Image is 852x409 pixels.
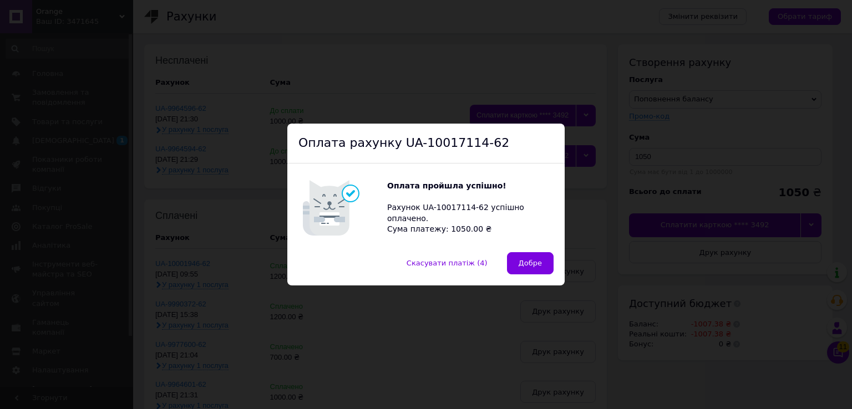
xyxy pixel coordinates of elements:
[395,252,499,274] button: Скасувати платіж (4)
[298,175,387,241] img: Котик говорить Оплата пройшла успішно!
[507,252,554,274] button: Добре
[387,181,506,190] b: Оплата пройшла успішно!
[287,124,565,163] div: Оплата рахунку UA-10017114-62
[519,259,542,267] span: Добре
[407,259,488,267] span: Скасувати платіж (4)
[387,181,554,235] div: Рахунок UA-10017114-62 успішно оплачено. Сума платежу: 1050.00 ₴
